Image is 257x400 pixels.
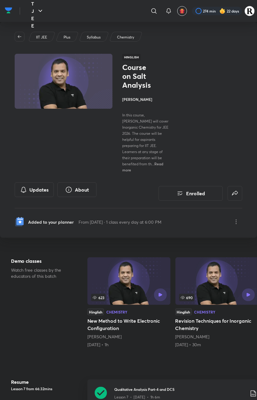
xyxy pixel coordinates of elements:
button: avatar [177,6,187,16]
div: Piyush Maheshwari [87,334,171,340]
a: Plus [63,35,72,40]
h1: Course on Salt Analysis [122,63,156,89]
p: Added to your planner [28,219,74,225]
a: 623HinglishChemistryNew Method to Write Electronic Configuration[PERSON_NAME][DATE] • 1h [87,257,171,348]
button: false [228,186,242,201]
button: Updates [15,182,54,197]
p: Plus [64,35,70,40]
a: New Method to Write Electronic Configuration [87,257,171,348]
a: [PERSON_NAME] [175,334,210,339]
h5: Lesson 7 from 66:32mins [11,386,83,392]
span: 623 [91,294,106,301]
p: Watch free classes by the educators of this batch [11,267,72,279]
div: Hinglish [87,309,104,315]
h4: [PERSON_NAME] [122,97,169,102]
a: IIT JEE [35,35,48,40]
img: Thumbnail [14,53,113,109]
a: Chemistry [116,35,135,40]
img: streak [219,8,226,14]
a: [PERSON_NAME] [87,334,122,339]
a: Syllabus [86,35,102,40]
h3: Qualitative Analysis Part-4 and DCS [114,387,245,392]
span: In this course, [PERSON_NAME] will cover Inorganic Chemistry for JEE 2026. The course will be hel... [122,113,168,166]
a: Company Logo [5,6,12,17]
button: About [57,182,97,197]
p: IIT JEE [36,35,47,40]
div: 12th Jun • 1h [87,342,171,348]
p: Syllabus [87,35,101,40]
h5: Demo classes [11,257,72,265]
h5: New Method to Write Electronic Configuration [87,317,171,332]
div: Chemistry [194,310,216,314]
div: Chemistry [106,310,128,314]
img: Rakhi Sharma [244,6,255,16]
p: Chemistry [117,35,134,40]
span: Hinglish [122,54,141,61]
img: avatar [179,8,185,14]
h4: Resume [11,380,83,384]
span: 690 [179,294,194,301]
img: Company Logo [5,6,12,15]
p: From [DATE] · 1 class every day at 6:00 PM [79,219,161,225]
button: Enrolled [159,186,223,201]
div: Hinglish [175,309,192,315]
